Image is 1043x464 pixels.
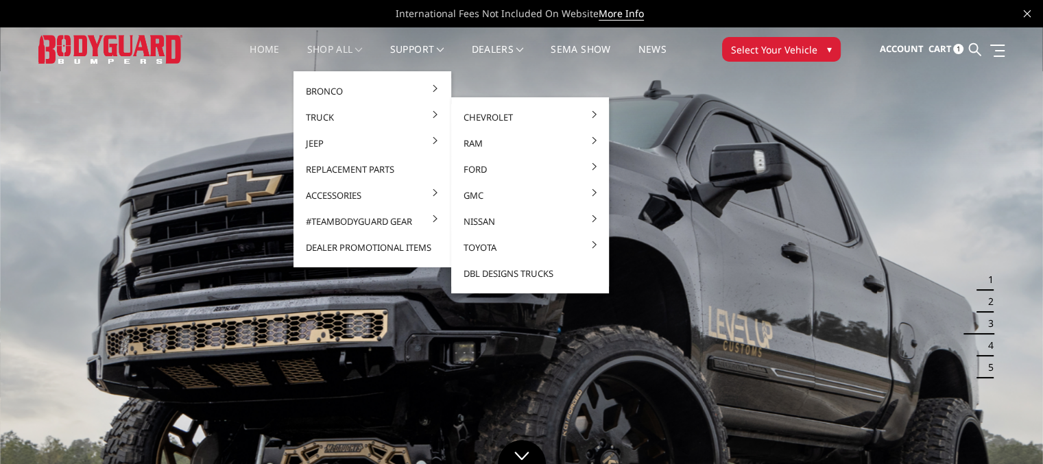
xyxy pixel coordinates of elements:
[299,182,446,208] a: Accessories
[38,35,182,63] img: BODYGUARD BUMPERS
[980,269,994,291] button: 1 of 5
[638,45,666,71] a: News
[390,45,444,71] a: Support
[472,45,524,71] a: Dealers
[299,104,446,130] a: Truck
[980,291,994,313] button: 2 of 5
[928,31,963,68] a: Cart 1
[722,37,841,62] button: Select Your Vehicle
[551,45,610,71] a: SEMA Show
[928,42,951,55] span: Cart
[731,42,817,57] span: Select Your Vehicle
[879,31,923,68] a: Account
[457,208,603,234] a: Nissan
[299,234,446,260] a: Dealer Promotional Items
[498,440,546,464] a: Click to Down
[299,208,446,234] a: #TeamBodyguard Gear
[953,44,963,54] span: 1
[457,260,603,286] a: DBL Designs Trucks
[299,156,446,182] a: Replacement Parts
[974,398,1043,464] iframe: Chat Widget
[457,130,603,156] a: Ram
[457,156,603,182] a: Ford
[827,42,832,56] span: ▾
[299,78,446,104] a: Bronco
[599,7,644,21] a: More Info
[980,313,994,334] button: 3 of 5
[299,130,446,156] a: Jeep
[457,182,603,208] a: GMC
[457,234,603,260] a: Toyota
[307,45,363,71] a: shop all
[250,45,279,71] a: Home
[980,356,994,378] button: 5 of 5
[457,104,603,130] a: Chevrolet
[879,42,923,55] span: Account
[980,334,994,356] button: 4 of 5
